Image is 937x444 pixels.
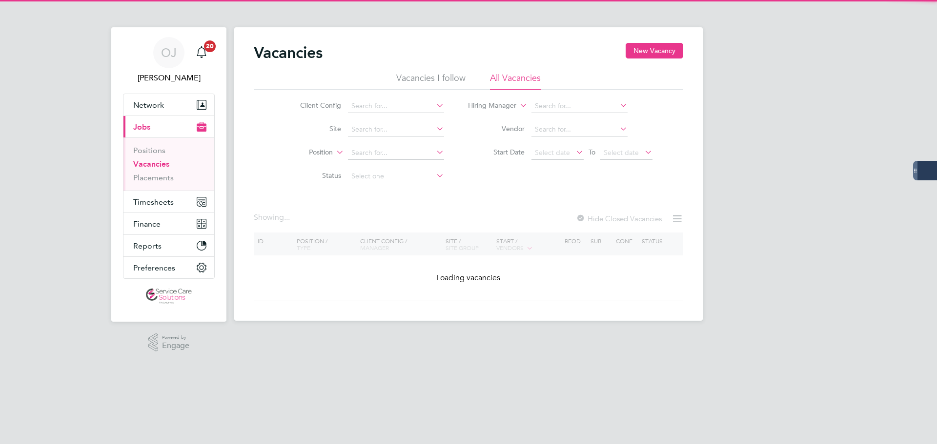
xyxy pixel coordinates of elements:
div: Showing [254,212,292,223]
span: 20 [204,40,216,52]
img: servicecare-logo-retina.png [146,289,192,304]
h2: Vacancies [254,43,323,62]
span: Finance [133,219,161,229]
span: Network [133,100,164,110]
input: Search for... [531,99,628,113]
li: Vacancies I follow [396,72,466,90]
input: Search for... [348,123,444,136]
button: Preferences [123,257,214,278]
span: Select date [535,148,570,157]
li: All Vacancies [490,72,541,90]
label: Vendor [468,124,525,133]
button: New Vacancy [626,43,683,58]
button: Jobs [123,116,214,137]
input: Select one [348,170,444,183]
span: Engage [162,342,189,350]
label: Client Config [285,101,341,110]
a: 20 [192,37,211,68]
span: Timesheets [133,197,174,207]
label: Hiring Manager [460,101,516,111]
label: Site [285,124,341,133]
label: Status [285,171,341,180]
button: Finance [123,213,214,234]
span: To [586,146,598,158]
input: Search for... [531,123,628,136]
span: Select date [604,148,639,157]
span: Preferences [133,263,175,272]
a: Placements [133,173,174,182]
a: Powered byEngage [148,333,190,352]
a: Go to home page [123,289,215,304]
a: Vacancies [133,159,169,169]
span: ... [284,212,290,222]
span: OJ [161,46,177,59]
input: Search for... [348,99,444,113]
label: Hide Closed Vacancies [576,214,662,223]
a: Positions [133,146,165,155]
span: Jobs [133,122,150,132]
div: Jobs [123,137,214,191]
button: Timesheets [123,191,214,212]
label: Position [277,148,333,157]
button: Network [123,94,214,116]
nav: Main navigation [111,27,226,322]
span: Oliver Jefferson [123,72,215,84]
button: Reports [123,235,214,256]
label: Start Date [468,148,525,156]
input: Search for... [348,146,444,160]
span: Powered by [162,333,189,342]
a: OJ[PERSON_NAME] [123,37,215,84]
span: Reports [133,241,162,251]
